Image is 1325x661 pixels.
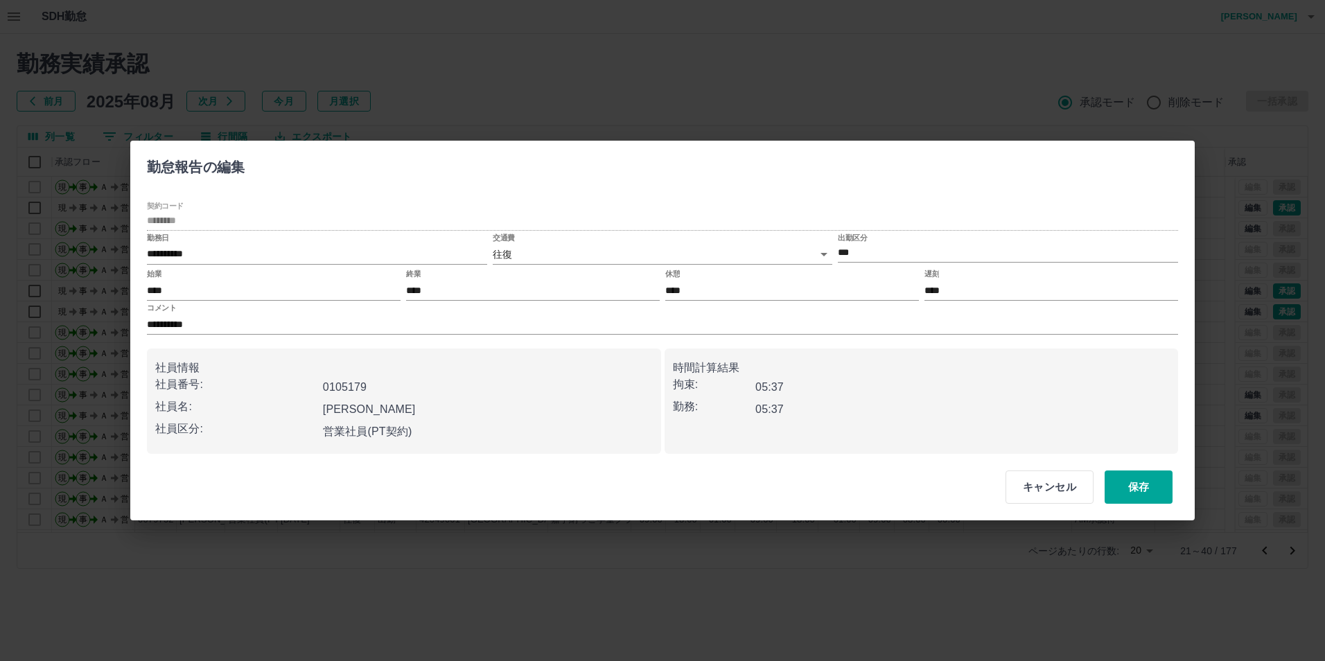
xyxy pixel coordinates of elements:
[155,376,317,393] p: 社員番号:
[155,398,317,415] p: 社員名:
[838,232,867,243] label: 出勤区分
[323,403,416,415] b: [PERSON_NAME]
[755,403,784,415] b: 05:37
[130,141,261,188] h2: 勤怠報告の編集
[147,232,169,243] label: 勤務日
[673,360,1170,376] p: 時間計算結果
[673,376,756,393] p: 拘束:
[155,360,653,376] p: 社員情報
[323,425,412,437] b: 営業社員(PT契約)
[147,269,161,279] label: 始業
[493,245,833,265] div: 往復
[1006,470,1094,504] button: キャンセル
[147,200,184,211] label: 契約コード
[665,269,680,279] label: 休憩
[673,398,756,415] p: 勤務:
[755,381,784,393] b: 05:37
[147,303,176,313] label: コメント
[1105,470,1173,504] button: 保存
[493,232,515,243] label: 交通費
[323,381,367,393] b: 0105179
[155,421,317,437] p: 社員区分:
[924,269,939,279] label: 遅刻
[406,269,421,279] label: 終業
